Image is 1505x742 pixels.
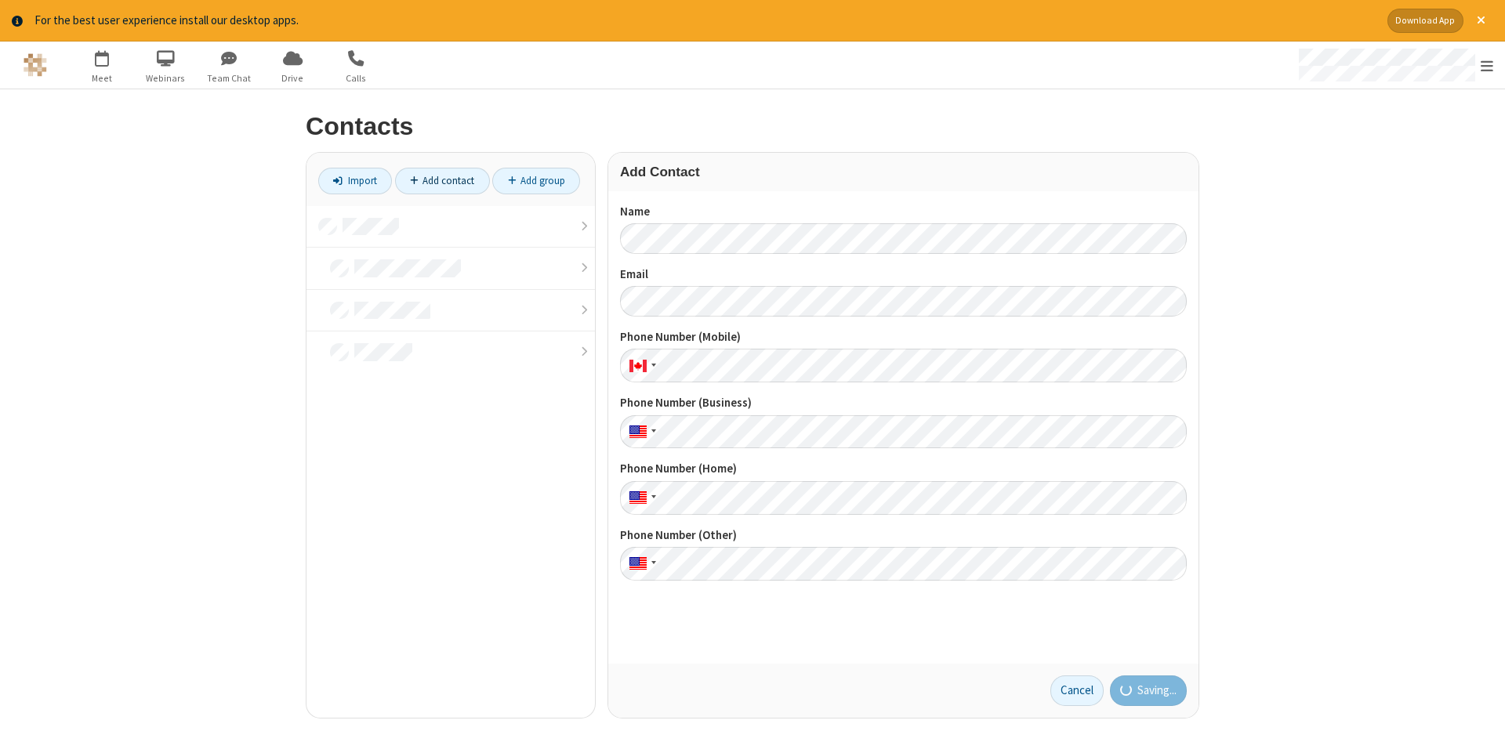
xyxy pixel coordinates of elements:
span: Meet [73,71,132,85]
button: Close alert [1469,9,1493,33]
button: Saving... [1110,675,1188,707]
span: Drive [263,71,322,85]
a: Import [318,168,392,194]
label: Phone Number (Mobile) [620,328,1187,346]
div: Open menu [1284,42,1505,89]
div: United States: + 1 [620,481,661,515]
a: Add contact [395,168,490,194]
label: Phone Number (Home) [620,460,1187,478]
span: Calls [327,71,386,85]
div: United States: + 1 [620,547,661,581]
div: For the best user experience install our desktop apps. [34,12,1376,30]
button: Logo [5,42,64,89]
div: United States: + 1 [620,415,661,449]
a: Add group [492,168,580,194]
div: Canada: + 1 [620,349,661,382]
label: Phone Number (Business) [620,394,1187,412]
span: Webinars [136,71,195,85]
span: Team Chat [200,71,259,85]
h2: Contacts [306,113,1199,140]
button: Download App [1387,9,1463,33]
label: Phone Number (Other) [620,527,1187,545]
label: Name [620,203,1187,221]
img: QA Selenium DO NOT DELETE OR CHANGE [24,53,47,77]
label: Email [620,266,1187,284]
span: Saving... [1137,682,1177,700]
h3: Add Contact [620,165,1187,179]
a: Cancel [1050,675,1104,707]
